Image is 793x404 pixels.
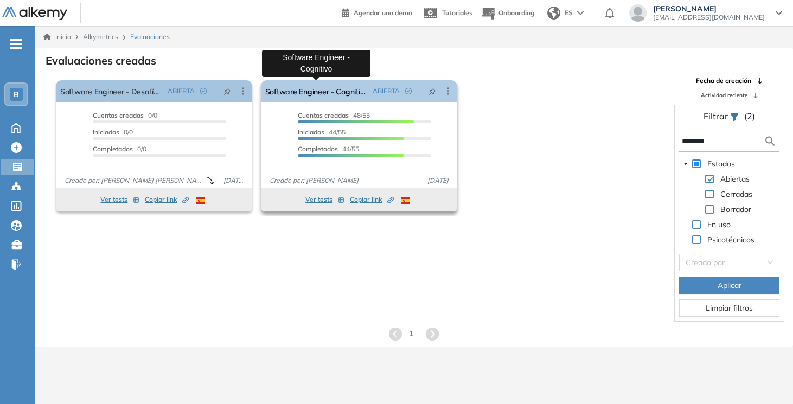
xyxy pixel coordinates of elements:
span: Psicotécnicos [705,233,757,246]
span: 0/0 [93,111,157,119]
button: Ver tests [305,193,344,206]
span: 44/55 [298,128,346,136]
span: 0/0 [93,145,146,153]
span: Limpiar filtros [706,302,753,314]
span: Iniciadas [298,128,324,136]
span: caret-down [683,161,688,166]
span: ABIERTA [373,86,400,96]
span: En uso [707,220,731,229]
img: search icon [764,134,777,148]
button: Copiar link [350,193,394,206]
span: Actividad reciente [701,91,747,99]
span: 44/55 [298,145,359,153]
span: Cuentas creadas [298,111,349,119]
span: Alkymetrics [83,33,118,41]
a: Software Engineer - Desafío Técnico [60,80,163,102]
span: Completados [93,145,133,153]
span: Aplicar [718,279,741,291]
span: Copiar link [145,195,189,204]
button: Ver tests [100,193,139,206]
span: ABIERTA [168,86,195,96]
a: Software Engineer - Cognitivo [265,80,368,102]
span: ES [565,8,573,18]
span: pushpin [223,87,231,95]
span: check-circle [200,88,207,94]
i: - [10,43,22,45]
img: ESP [401,197,410,204]
div: Software Engineer - Cognitivo [262,50,370,77]
button: pushpin [215,82,239,100]
span: B [14,90,19,99]
span: Cerradas [720,189,752,199]
img: ESP [196,197,205,204]
span: Borrador [718,203,753,216]
span: En uso [705,218,733,231]
span: 48/55 [298,111,370,119]
span: Iniciadas [93,128,119,136]
span: Abiertas [720,174,750,184]
span: Completados [298,145,338,153]
span: [DATE] [423,176,453,185]
button: Aplicar [679,277,779,294]
a: Agendar una demo [342,5,412,18]
a: Inicio [43,32,71,42]
span: check-circle [405,88,412,94]
span: (2) [744,110,755,123]
span: 1 [409,328,413,339]
button: Copiar link [145,193,189,206]
button: Limpiar filtros [679,299,779,317]
span: [DATE] [219,176,248,185]
button: pushpin [420,82,444,100]
span: Creado por: [PERSON_NAME] [PERSON_NAME] [60,176,206,185]
h3: Evaluaciones creadas [46,54,156,67]
span: pushpin [429,87,436,95]
img: arrow [577,11,584,15]
span: Filtrar [704,111,730,121]
button: Onboarding [481,2,534,25]
img: world [547,7,560,20]
img: Logo [2,7,67,21]
span: Psicotécnicos [707,235,754,245]
span: Cerradas [718,188,754,201]
span: Onboarding [498,9,534,17]
span: Copiar link [350,195,394,204]
span: Agendar una demo [354,9,412,17]
span: [EMAIL_ADDRESS][DOMAIN_NAME] [653,13,765,22]
span: Borrador [720,204,751,214]
span: 0/0 [93,128,133,136]
span: Tutoriales [442,9,472,17]
span: Estados [707,159,735,169]
span: Creado por: [PERSON_NAME] [265,176,363,185]
span: Cuentas creadas [93,111,144,119]
span: Estados [705,157,737,170]
span: Evaluaciones [130,32,170,42]
span: Abiertas [718,172,752,185]
span: [PERSON_NAME] [653,4,765,13]
span: Fecha de creación [696,76,751,86]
